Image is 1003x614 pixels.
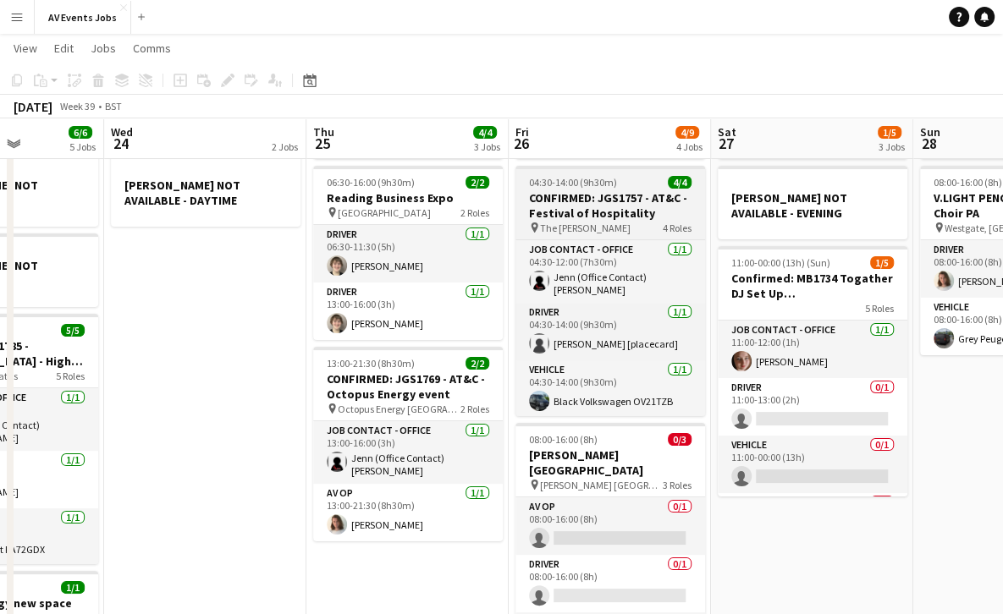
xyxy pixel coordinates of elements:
span: 4/4 [668,176,692,189]
span: 5 Roles [865,302,894,315]
span: Edit [54,41,74,56]
span: View [14,41,37,56]
app-card-role: Job contact - Office1/113:00-16:00 (3h)Jenn (Office Contact) [PERSON_NAME] [313,421,503,484]
app-card-role: Sound Engineer0/1 [718,493,907,551]
span: Sun [920,124,940,140]
app-job-card: 11:00-00:00 (13h) (Sun)1/5Confirmed: MB1734 Togather DJ Set Up [GEOGRAPHIC_DATA]5 RolesJob contac... [718,246,907,496]
span: 4/4 [473,126,497,139]
span: 5 Roles [56,370,85,382]
span: 1/5 [878,126,901,139]
h3: [PERSON_NAME] [GEOGRAPHIC_DATA] [515,447,705,478]
app-card-role: Driver1/113:00-16:00 (3h)[PERSON_NAME] [313,282,503,340]
span: 08:00-16:00 (8h) [529,433,598,446]
div: 2 Jobs [272,140,298,153]
app-card-role: Vehicle1/104:30-14:00 (9h30m)Black Volkswagen OV21TZB [515,360,705,418]
app-card-role: Driver0/108:00-16:00 (8h) [515,555,705,612]
span: 5/5 [61,324,85,337]
span: Comms [133,41,171,56]
app-job-card: 13:00-21:30 (8h30m)2/2CONFIRMED: JGS1769 - AT&C - Octopus Energy event Octopus Energy [GEOGRAPHIC... [313,347,503,541]
div: BST [105,100,122,112]
span: Fri [515,124,529,140]
span: 2/2 [466,357,489,370]
span: Thu [313,124,334,140]
span: 26 [513,134,529,153]
a: Jobs [84,37,123,59]
app-job-card: [PERSON_NAME] NOT AVAILABLE - EVENING [718,166,907,239]
app-card-role: Driver1/104:30-14:00 (9h30m)[PERSON_NAME] [placecard] [515,303,705,360]
div: 4 Jobs [676,140,703,153]
app-card-role: AV Op0/108:00-16:00 (8h) [515,497,705,555]
h3: CONFIRMED: JGS1757 - AT&C - Festival of Hospitality [515,190,705,221]
h3: [PERSON_NAME] NOT AVAILABLE - EVENING [718,190,907,221]
span: [GEOGRAPHIC_DATA] [338,206,431,219]
button: AV Events Jobs [35,1,131,34]
span: Sat [718,124,736,140]
span: 13:00-21:30 (8h30m) [327,357,415,370]
span: 27 [715,134,736,153]
app-card-role: Job contact - Office1/111:00-12:00 (1h)[PERSON_NAME] [718,321,907,378]
span: 11:00-00:00 (13h) (Sun) [731,256,830,269]
h3: Confirmed: MB1734 Togather DJ Set Up [GEOGRAPHIC_DATA] [718,271,907,301]
div: 3 Jobs [879,140,905,153]
span: 6/6 [69,126,92,139]
span: Jobs [91,41,116,56]
span: 08:00-16:00 (8h) [934,176,1002,189]
app-card-role: Driver1/106:30-11:30 (5h)[PERSON_NAME] [313,225,503,282]
a: View [7,37,44,59]
app-card-role: Driver0/111:00-13:00 (2h) [718,378,907,436]
span: [PERSON_NAME] [GEOGRAPHIC_DATA] [540,479,663,491]
div: 3 Jobs [474,140,500,153]
span: Wed [111,124,133,140]
span: 06:30-16:00 (9h30m) [327,176,415,189]
span: 4/9 [675,126,699,139]
app-card-role: AV Op1/113:00-21:30 (8h30m)[PERSON_NAME] [313,484,503,541]
span: Octopus Energy [GEOGRAPHIC_DATA] [338,403,460,415]
span: 04:30-14:00 (9h30m) [529,176,617,189]
a: Comms [126,37,178,59]
a: Edit [47,37,80,59]
span: Week 39 [56,100,98,112]
span: 2 Roles [460,206,489,219]
span: 3 Roles [663,479,692,491]
span: 25 [311,134,334,153]
app-card-role: Job contact - Office1/104:30-12:00 (7h30m)Jenn (Office Contact) [PERSON_NAME] [515,240,705,303]
app-job-card: [PERSON_NAME] NOT AVAILABLE - DAYTIME [111,153,300,227]
h3: CONFIRMED: JGS1769 - AT&C - Octopus Energy event [313,371,503,402]
span: 0/3 [668,433,692,446]
span: 24 [108,134,133,153]
span: 1/1 [61,581,85,594]
span: The [PERSON_NAME] [540,222,631,234]
span: 1/5 [870,256,894,269]
app-card-role: Vehicle0/111:00-00:00 (13h) [718,436,907,493]
div: [DATE] [14,98,52,115]
span: 4 Roles [663,222,692,234]
app-job-card: 06:30-16:00 (9h30m)2/2Reading Business Expo [GEOGRAPHIC_DATA]2 RolesDriver1/106:30-11:30 (5h)[PER... [313,166,503,340]
span: 2/2 [466,176,489,189]
span: 28 [918,134,940,153]
div: 5 Jobs [69,140,96,153]
h3: Reading Business Expo [313,190,503,206]
span: 2 Roles [460,403,489,415]
h3: [PERSON_NAME] NOT AVAILABLE - DAYTIME [111,178,300,208]
app-job-card: 04:30-14:00 (9h30m)4/4CONFIRMED: JGS1757 - AT&C - Festival of Hospitality The [PERSON_NAME]4 Role... [515,166,705,416]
